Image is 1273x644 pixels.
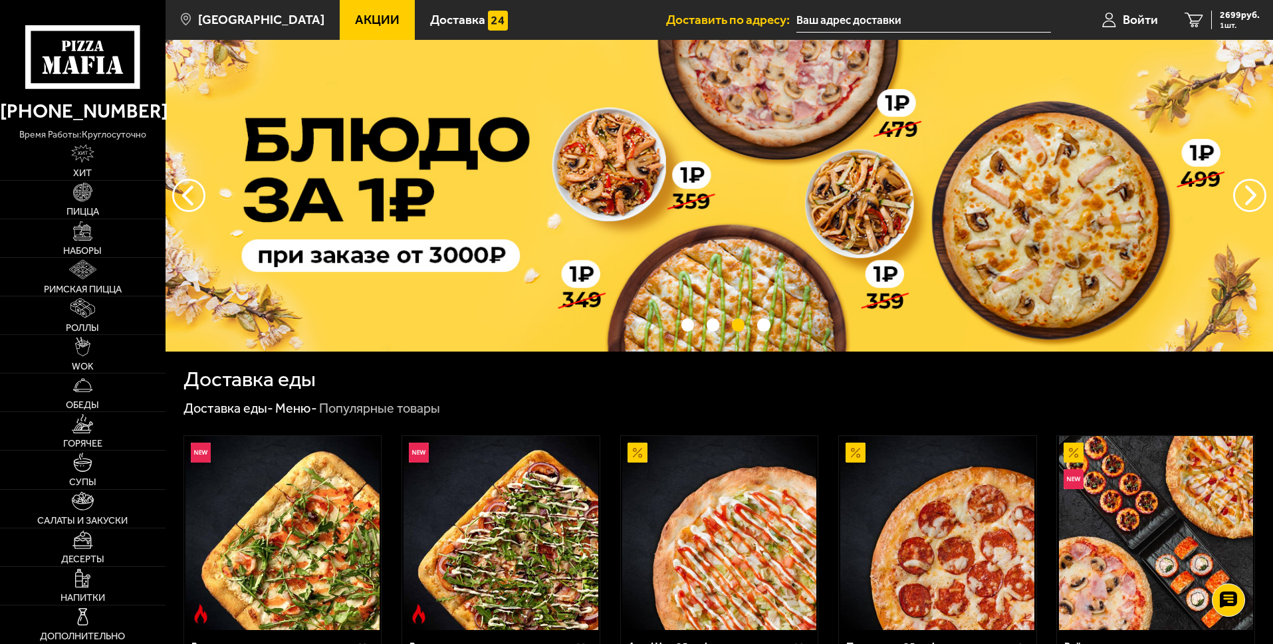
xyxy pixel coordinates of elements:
span: Доставка [430,13,485,26]
img: 15daf4d41897b9f0e9f617042186c801.svg [488,11,508,31]
span: 2699 руб. [1220,11,1260,20]
img: Римская с креветками [185,436,380,630]
img: Акционный [628,443,647,463]
a: Меню- [275,400,317,416]
a: АкционныйАль-Шам 25 см (тонкое тесто) [621,436,818,630]
a: НовинкаОстрое блюдоРимская с мясным ассорти [402,436,600,630]
span: Обеды [66,400,99,410]
a: АкционныйНовинкаВсё включено [1057,436,1254,630]
img: Острое блюдо [409,604,429,624]
button: точки переключения [681,318,694,331]
img: Новинка [1064,469,1084,489]
img: Острое блюдо [191,604,211,624]
img: Акционный [846,443,866,463]
a: АкционныйПепперони 25 см (толстое с сыром) [839,436,1036,630]
a: НовинкаОстрое блюдоРимская с креветками [184,436,382,630]
button: точки переключения [757,318,770,331]
span: Салаты и закуски [37,516,128,526]
h1: Доставка еды [183,369,316,390]
button: предыдущий [1233,179,1266,212]
a: Доставка еды- [183,400,273,416]
span: 1 шт. [1220,21,1260,29]
span: WOK [72,362,94,372]
span: Хит [73,168,92,178]
button: следующий [172,179,205,212]
span: Десерты [61,554,104,564]
span: [GEOGRAPHIC_DATA] [198,13,324,26]
img: Новинка [191,443,211,463]
img: Римская с мясным ассорти [404,436,598,630]
span: Горячее [63,439,102,449]
span: Наборы [63,246,102,256]
img: Акционный [1064,443,1084,463]
span: Доставить по адресу: [666,13,796,26]
input: Ваш адрес доставки [796,8,1051,33]
button: точки переключения [707,318,719,331]
span: Дополнительно [40,631,125,641]
span: Пицца [66,207,99,217]
span: Акции [355,13,400,26]
div: Популярные товары [319,400,440,417]
span: Напитки [60,593,105,603]
img: Всё включено [1059,436,1253,630]
img: Аль-Шам 25 см (тонкое тесто) [622,436,816,630]
span: Роллы [66,323,99,333]
span: Римская пицца [44,284,122,294]
img: Новинка [409,443,429,463]
span: Супы [69,477,96,487]
img: Пепперони 25 см (толстое с сыром) [840,436,1034,630]
span: Войти [1123,13,1158,26]
button: точки переключения [732,318,745,331]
